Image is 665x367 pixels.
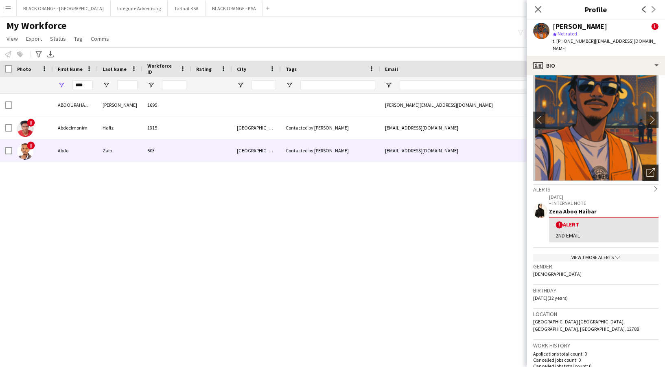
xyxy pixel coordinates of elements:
[74,35,83,42] span: Tag
[72,80,93,90] input: First Name Filter Input
[549,200,658,206] p: – INTERNAL NOTE
[380,94,543,116] div: [PERSON_NAME][EMAIL_ADDRESS][DOMAIN_NAME]
[286,81,293,89] button: Open Filter Menu
[111,0,168,16] button: Integrate Advertising
[232,139,281,162] div: [GEOGRAPHIC_DATA]
[642,165,658,181] div: Open photos pop-in
[91,35,109,42] span: Comms
[103,66,127,72] span: Last Name
[142,139,191,162] div: 503
[558,31,577,37] span: Not rated
[651,23,658,30] span: !
[53,116,98,139] div: Abdoelmonim
[237,81,244,89] button: Open Filter Menu
[53,94,98,116] div: ABDOURAHAMAN
[27,141,35,149] span: !
[206,0,263,16] button: BLACK ORANGE - KSA
[556,232,652,239] div: 2ND EMAIL
[553,38,595,44] span: t. [PHONE_NUMBER]
[142,94,191,116] div: 1695
[98,116,142,139] div: Hafiz
[400,80,538,90] input: Email Filter Input
[533,310,658,318] h3: Location
[533,287,658,294] h3: Birthday
[58,66,83,72] span: First Name
[533,271,582,277] span: [DEMOGRAPHIC_DATA]
[27,119,35,127] span: !
[380,139,543,162] div: [EMAIL_ADDRESS][DOMAIN_NAME]
[58,81,65,89] button: Open Filter Menu
[385,66,398,72] span: Email
[533,357,658,363] p: Cancelled jobs count: 0
[7,20,66,32] span: My Workforce
[17,143,33,160] img: Abdo Zain
[23,33,45,44] a: Export
[46,49,55,59] app-action-btn: Export XLSX
[527,56,665,75] div: Bio
[3,33,21,44] a: View
[7,35,18,42] span: View
[47,33,69,44] a: Status
[281,139,380,162] div: Contacted by [PERSON_NAME]
[556,221,652,229] div: Alert
[533,59,658,181] img: Crew avatar or photo
[385,81,392,89] button: Open Filter Menu
[232,116,281,139] div: [GEOGRAPHIC_DATA]
[53,139,98,162] div: Abdo
[17,0,111,16] button: BLACK ORANGE - [GEOGRAPHIC_DATA]
[50,35,66,42] span: Status
[147,63,177,75] span: Workforce ID
[147,81,155,89] button: Open Filter Menu
[17,66,31,72] span: Photo
[26,35,42,42] span: Export
[553,23,607,30] div: [PERSON_NAME]
[87,33,112,44] a: Comms
[281,116,380,139] div: Contacted by [PERSON_NAME]
[168,0,206,16] button: Tarfaat KSA
[533,263,658,270] h3: Gender
[34,49,44,59] app-action-btn: Advanced filters
[549,208,658,215] div: Zena Aboo Haibar
[103,81,110,89] button: Open Filter Menu
[300,80,375,90] input: Tags Filter Input
[162,80,186,90] input: Workforce ID Filter Input
[527,4,665,15] h3: Profile
[142,116,191,139] div: 1315
[533,295,568,301] span: [DATE] (32 years)
[98,94,142,116] div: [PERSON_NAME]
[533,254,658,261] div: View 1 more alerts
[533,342,658,349] h3: Work history
[117,80,138,90] input: Last Name Filter Input
[237,66,246,72] span: City
[533,351,658,357] p: Applications total count: 0
[533,319,639,332] span: [GEOGRAPHIC_DATA] [GEOGRAPHIC_DATA], [GEOGRAPHIC_DATA], [GEOGRAPHIC_DATA], 12788
[556,221,563,229] span: !
[549,194,658,200] p: [DATE]
[553,38,656,51] span: | [EMAIL_ADDRESS][DOMAIN_NAME]
[196,66,212,72] span: Rating
[252,80,276,90] input: City Filter Input
[286,66,297,72] span: Tags
[98,139,142,162] div: Zain
[380,116,543,139] div: [EMAIL_ADDRESS][DOMAIN_NAME]
[533,184,658,193] div: Alerts
[17,121,33,137] img: Abdoelmonim Hafiz
[71,33,86,44] a: Tag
